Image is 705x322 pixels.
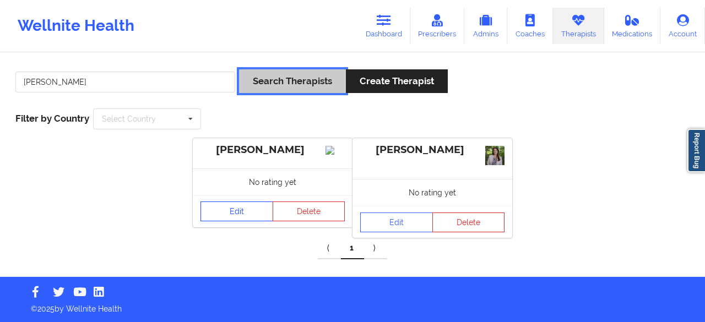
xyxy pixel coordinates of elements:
a: 1 [341,237,364,259]
input: Search Keywords [15,72,235,92]
button: Search Therapists [239,69,346,93]
div: No rating yet [352,179,512,206]
a: Admins [464,8,507,44]
a: Account [660,8,705,44]
a: Edit [200,201,273,221]
a: Medications [604,8,661,44]
div: [PERSON_NAME] [200,144,345,156]
a: Therapists [553,8,604,44]
a: Dashboard [357,8,410,44]
div: No rating yet [193,168,352,195]
p: © 2025 by Wellnite Health [23,296,682,314]
span: Filter by Country [15,113,89,124]
button: Delete [273,201,345,221]
img: 2f387d0e-ed29-48ad-9ced-ed8965833eaeheadshot_pic_(2020).jpg [485,146,505,165]
img: Image%2Fplaceholer-image.png [326,146,345,155]
a: Edit [360,212,433,232]
a: Coaches [507,8,553,44]
div: Pagination Navigation [318,237,387,259]
div: Select Country [102,115,156,123]
a: Next item [364,237,387,259]
div: [PERSON_NAME] [360,144,505,156]
button: Create Therapist [346,69,448,93]
button: Delete [432,212,505,232]
a: Previous item [318,237,341,259]
a: Report Bug [687,129,705,172]
a: Prescribers [410,8,465,44]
